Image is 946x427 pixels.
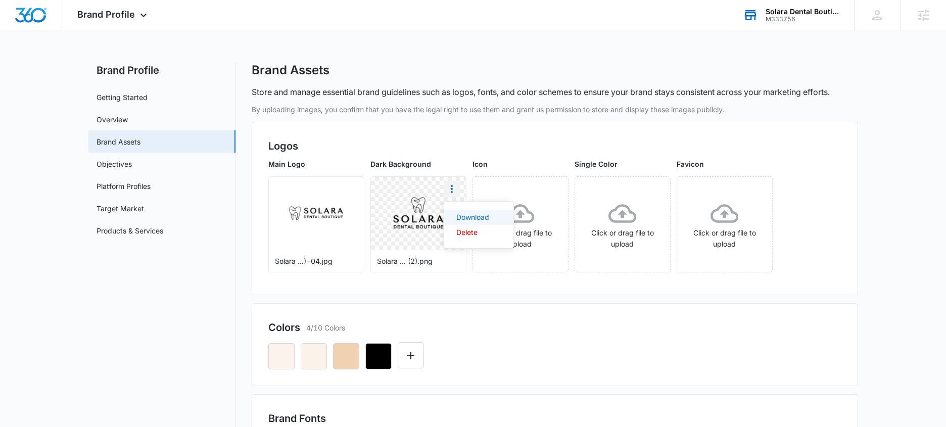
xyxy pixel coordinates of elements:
[97,114,128,125] a: Overview
[677,200,772,250] div: Click or drag file to upload
[268,159,364,169] p: Main Logo
[77,9,135,20] span: Brand Profile
[456,229,489,236] div: Delete
[370,159,466,169] p: Dark Background
[766,8,839,16] div: account name
[97,136,140,147] a: Brand Assets
[677,177,772,272] span: Click or drag file to upload
[575,177,670,272] span: Click or drag file to upload
[275,256,358,266] p: Solara ...)-04.jpg
[677,159,773,169] p: Favicon
[268,138,841,154] h2: Logos
[306,322,345,333] p: 4/10 Colors
[575,159,671,169] p: Single Color
[444,210,513,225] button: Download
[456,214,489,221] div: Download
[97,225,163,236] a: Products & Services
[766,16,839,23] div: account id
[97,159,132,169] a: Objectives
[472,159,569,169] p: Icon
[97,92,148,103] a: Getting Started
[252,104,858,115] p: By uploading images, you confirm that you have the legal right to use them and grant us permissio...
[383,186,454,240] img: User uploaded logo
[444,225,513,240] button: Delete
[444,181,460,197] button: More
[97,203,144,214] a: Target Market
[575,200,670,250] div: Click or drag file to upload
[88,63,235,78] h2: Brand Profile
[398,342,424,368] button: Edit Color
[456,210,501,225] a: Download
[473,177,568,272] span: Click or drag file to upload
[268,320,300,335] h2: Colors
[280,186,352,240] img: User uploaded logo
[252,63,329,78] h1: Brand Assets
[377,256,460,266] p: Solara ... (2).png
[97,181,151,192] a: Platform Profiles
[473,200,568,250] div: Click or drag file to upload
[252,86,830,98] p: Store and manage essential brand guidelines such as logos, fonts, and color schemes to ensure you...
[268,411,841,426] h2: Brand Fonts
